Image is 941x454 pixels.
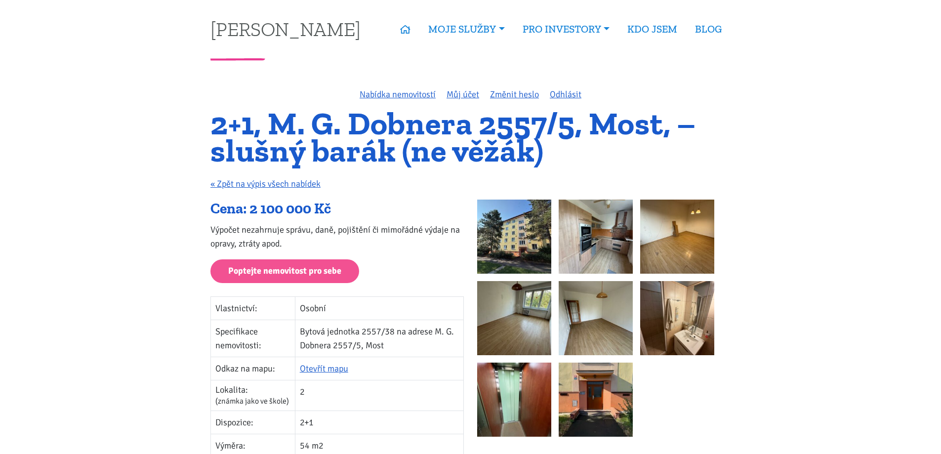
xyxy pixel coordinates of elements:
a: Můj účet [447,89,479,100]
h1: 2+1, M. G. Dobnera 2557/5, Most, – slušný barák (ne věžák) [210,110,731,164]
td: 2 [295,380,463,411]
a: Odhlásit [550,89,581,100]
td: Osobní [295,297,463,320]
a: Změnit heslo [490,89,539,100]
a: « Zpět na výpis všech nabídek [210,178,321,189]
a: MOJE SLUŽBY [419,18,513,41]
span: (známka jako ve škole) [215,396,289,406]
td: Dispozice: [211,411,295,434]
td: 2+1 [295,411,463,434]
div: Cena: 2 100 000 Kč [210,200,464,218]
a: KDO JSEM [618,18,686,41]
a: Nabídka nemovitostí [360,89,436,100]
a: PRO INVESTORY [514,18,618,41]
a: Otevřít mapu [300,363,348,374]
a: BLOG [686,18,731,41]
p: Výpočet nezahrnuje správu, daně, pojištění či mimořádné výdaje na opravy, ztráty apod. [210,223,464,250]
a: [PERSON_NAME] [210,19,361,39]
a: Poptejte nemovitost pro sebe [210,259,359,284]
td: Specifikace nemovitosti: [211,320,295,357]
td: Vlastnictví: [211,297,295,320]
td: Odkaz na mapu: [211,357,295,380]
td: Bytová jednotka 2557/38 na adrese M. G. Dobnera 2557/5, Most [295,320,463,357]
td: Lokalita: [211,380,295,411]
